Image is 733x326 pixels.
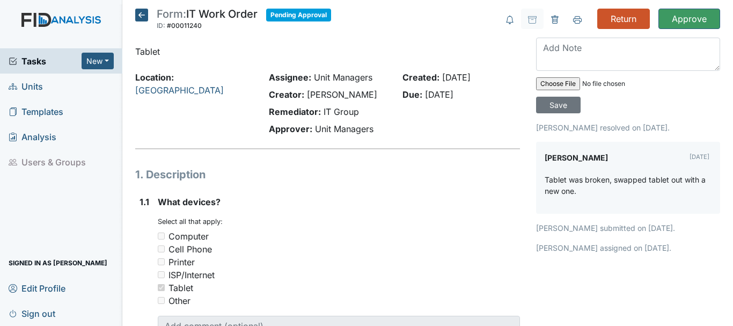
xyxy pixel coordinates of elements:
p: [PERSON_NAME] submitted on [DATE]. [536,222,720,234]
span: Form: [157,8,186,20]
span: Unit Managers [314,72,372,83]
span: Signed in as [PERSON_NAME] [9,255,107,271]
input: Cell Phone [158,245,165,252]
p: [PERSON_NAME] assigned on [DATE]. [536,242,720,253]
span: What devices? [158,197,221,207]
h1: 1. Description [135,166,520,183]
p: [PERSON_NAME] resolved on [DATE]. [536,122,720,133]
input: Other [158,297,165,304]
div: IT Work Order [157,9,258,32]
input: ISP/Internet [158,271,165,278]
strong: Creator: [269,89,304,100]
span: Sign out [9,305,55,322]
input: Tablet [158,284,165,291]
div: Tablet [168,281,193,294]
span: Analysis [9,128,56,145]
strong: Remediator: [269,106,321,117]
strong: Approver: [269,124,312,134]
strong: Created: [402,72,439,83]
strong: Assignee: [269,72,311,83]
p: Tablet was broken, swapped tablet out with a new one. [545,174,712,197]
strong: Location: [135,72,174,83]
strong: Due: [402,89,422,100]
a: [GEOGRAPHIC_DATA] [135,85,224,96]
p: Tablet [135,45,520,58]
div: Other [168,294,190,307]
div: Computer [168,230,209,243]
span: Unit Managers [315,124,373,134]
span: Edit Profile [9,280,65,296]
small: Select all that apply: [158,218,223,226]
span: [PERSON_NAME] [307,89,377,100]
label: 1.1 [140,195,149,208]
a: Tasks [9,55,82,68]
span: [DATE] [425,89,453,100]
span: Units [9,78,43,95]
button: New [82,53,114,69]
span: [DATE] [442,72,471,83]
input: Printer [158,258,165,265]
div: ISP/Internet [168,269,215,281]
span: Templates [9,103,63,120]
span: Pending Approval [266,9,331,21]
span: IT Group [324,106,359,117]
small: [DATE] [690,153,709,161]
input: Approve [658,9,720,29]
input: Save [536,97,581,113]
input: Computer [158,233,165,240]
label: [PERSON_NAME] [545,150,608,165]
span: #00011240 [167,21,202,30]
input: Return [597,9,650,29]
div: Cell Phone [168,243,212,256]
div: Printer [168,256,195,269]
span: ID: [157,21,165,30]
